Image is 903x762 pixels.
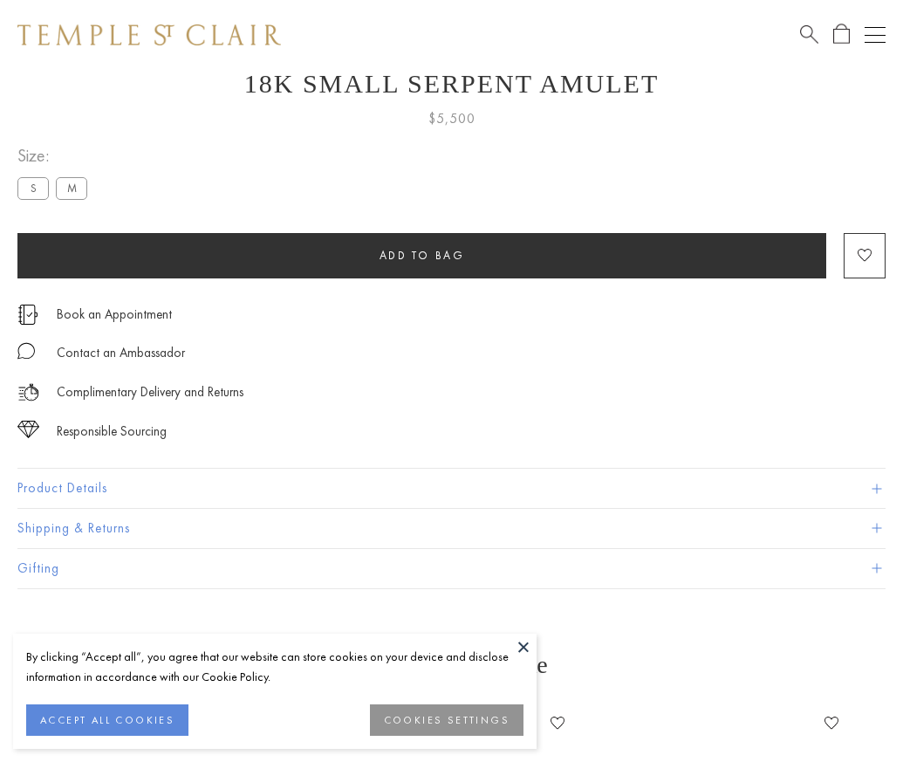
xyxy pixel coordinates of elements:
button: ACCEPT ALL COOKIES [26,704,188,736]
a: Search [800,24,818,45]
label: M [56,177,87,199]
p: Complimentary Delivery and Returns [57,381,243,403]
button: Shipping & Returns [17,509,886,548]
button: Gifting [17,549,886,588]
span: Add to bag [380,248,465,263]
span: Size: [17,141,94,170]
a: Open Shopping Bag [833,24,850,45]
h1: 18K Small Serpent Amulet [17,69,886,99]
img: MessageIcon-01_2.svg [17,342,35,360]
img: Temple St. Clair [17,24,281,45]
button: Add to bag [17,233,826,278]
span: $5,500 [428,107,475,130]
button: Product Details [17,469,886,508]
div: Responsible Sourcing [57,421,167,443]
label: S [17,177,49,199]
button: COOKIES SETTINGS [370,704,523,736]
div: Contact an Ambassador [57,342,185,364]
img: icon_delivery.svg [17,381,39,403]
a: Book an Appointment [57,305,172,324]
div: By clicking “Accept all”, you agree that our website can store cookies on your device and disclos... [26,647,523,687]
button: Open navigation [865,24,886,45]
img: icon_sourcing.svg [17,421,39,438]
img: icon_appointment.svg [17,305,38,325]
